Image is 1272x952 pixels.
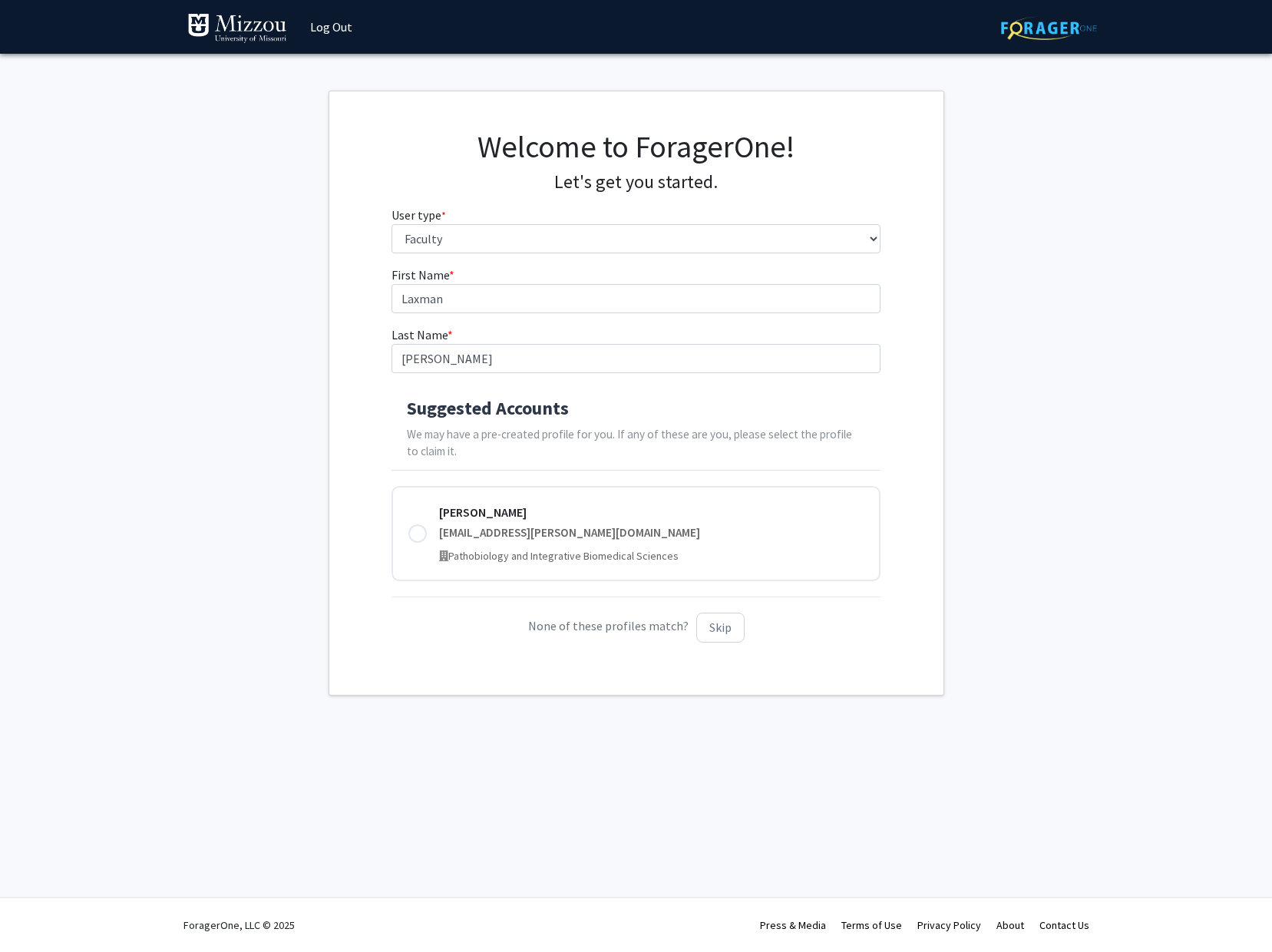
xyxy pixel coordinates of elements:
[392,613,880,643] p: None of these profiles match?
[392,171,880,193] h4: Let's get you started.
[917,918,981,932] a: Privacy Policy
[187,13,287,44] img: University of Missouri Logo
[392,128,880,165] h1: Welcome to ForagerOne!
[439,524,864,542] div: [EMAIL_ADDRESS][PERSON_NAME][DOMAIN_NAME]
[1001,16,1097,40] img: ForagerOne Logo
[1039,918,1089,932] a: Contact Us
[407,398,865,420] h4: Suggested Accounts
[407,426,865,461] p: We may have a pre-created profile for you. If any of these are you, please select the profile to ...
[183,898,295,952] div: ForagerOne, LLC © 2025
[996,918,1024,932] a: About
[760,918,826,932] a: Press & Media
[392,327,448,342] span: Last Name
[392,267,449,283] span: First Name
[12,883,65,940] iframe: Chat
[392,206,446,224] label: User type
[448,549,679,563] span: Pathobiology and Integrative Biomedical Sciences
[696,613,745,643] button: Skip
[841,918,902,932] a: Terms of Use
[439,503,864,521] div: [PERSON_NAME]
